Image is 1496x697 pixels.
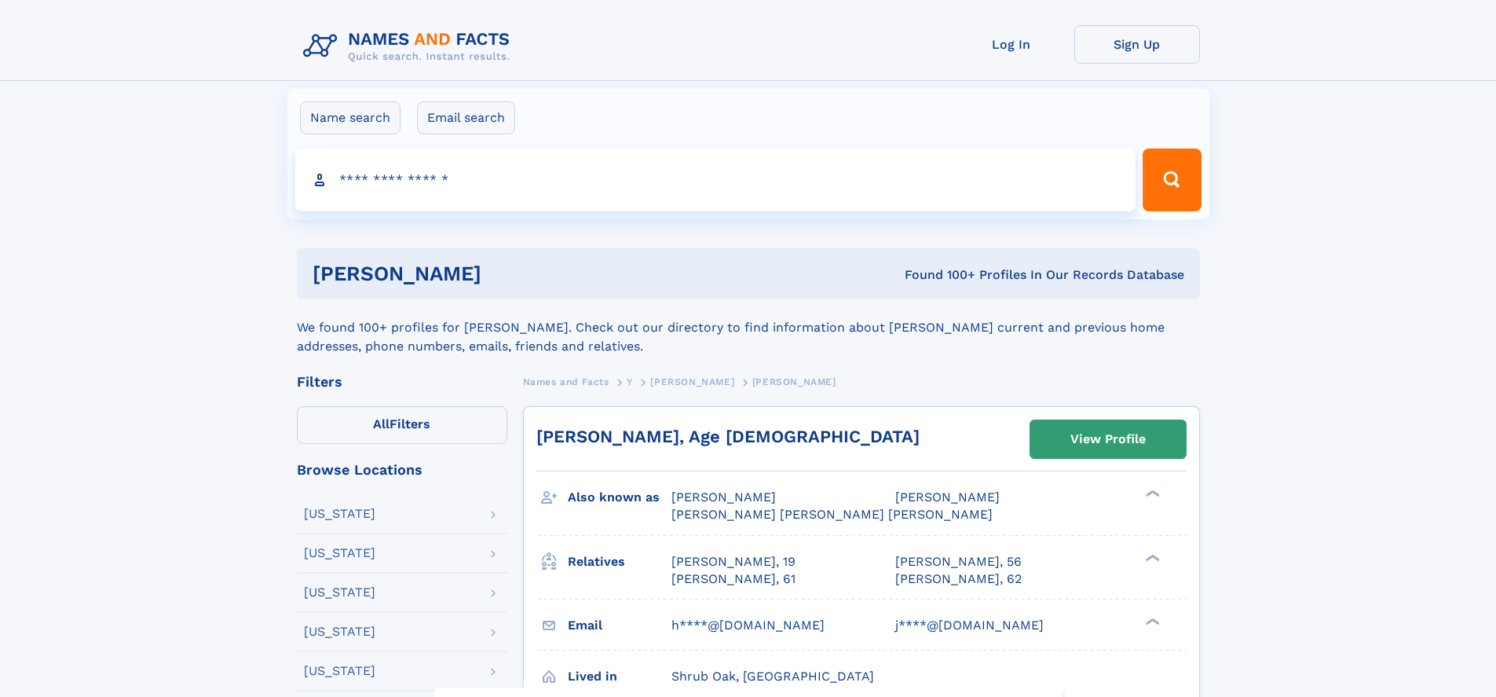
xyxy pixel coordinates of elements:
[671,570,796,588] a: [PERSON_NAME], 61
[300,101,401,134] label: Name search
[1074,25,1200,64] a: Sign Up
[671,669,874,684] span: Shrub Oak, [GEOGRAPHIC_DATA]
[568,663,671,690] h3: Lived in
[304,547,375,559] div: [US_STATE]
[523,372,609,391] a: Names and Facts
[304,586,375,599] div: [US_STATE]
[568,612,671,639] h3: Email
[304,508,375,520] div: [US_STATE]
[895,553,1022,570] a: [PERSON_NAME], 56
[671,553,796,570] a: [PERSON_NAME], 19
[1070,421,1146,457] div: View Profile
[693,266,1184,284] div: Found 100+ Profiles In Our Records Database
[895,490,1000,504] span: [PERSON_NAME]
[627,376,633,387] span: Y
[304,625,375,638] div: [US_STATE]
[568,548,671,575] h3: Relatives
[1142,616,1161,626] div: ❯
[1143,149,1201,211] button: Search Button
[627,372,633,391] a: Y
[297,375,507,389] div: Filters
[895,570,1022,588] a: [PERSON_NAME], 62
[297,406,507,444] label: Filters
[417,101,515,134] label: Email search
[568,484,671,511] h3: Also known as
[297,463,507,477] div: Browse Locations
[1142,552,1161,563] div: ❯
[304,665,375,677] div: [US_STATE]
[313,264,693,284] h1: [PERSON_NAME]
[949,25,1074,64] a: Log In
[650,376,734,387] span: [PERSON_NAME]
[650,372,734,391] a: [PERSON_NAME]
[297,25,523,68] img: Logo Names and Facts
[295,149,1136,211] input: search input
[297,299,1200,356] div: We found 100+ profiles for [PERSON_NAME]. Check out our directory to find information about [PERS...
[536,427,920,446] a: [PERSON_NAME], Age [DEMOGRAPHIC_DATA]
[671,490,776,504] span: [PERSON_NAME]
[1030,420,1186,458] a: View Profile
[373,416,390,431] span: All
[1142,489,1161,499] div: ❯
[752,376,836,387] span: [PERSON_NAME]
[671,507,993,522] span: [PERSON_NAME] [PERSON_NAME] [PERSON_NAME]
